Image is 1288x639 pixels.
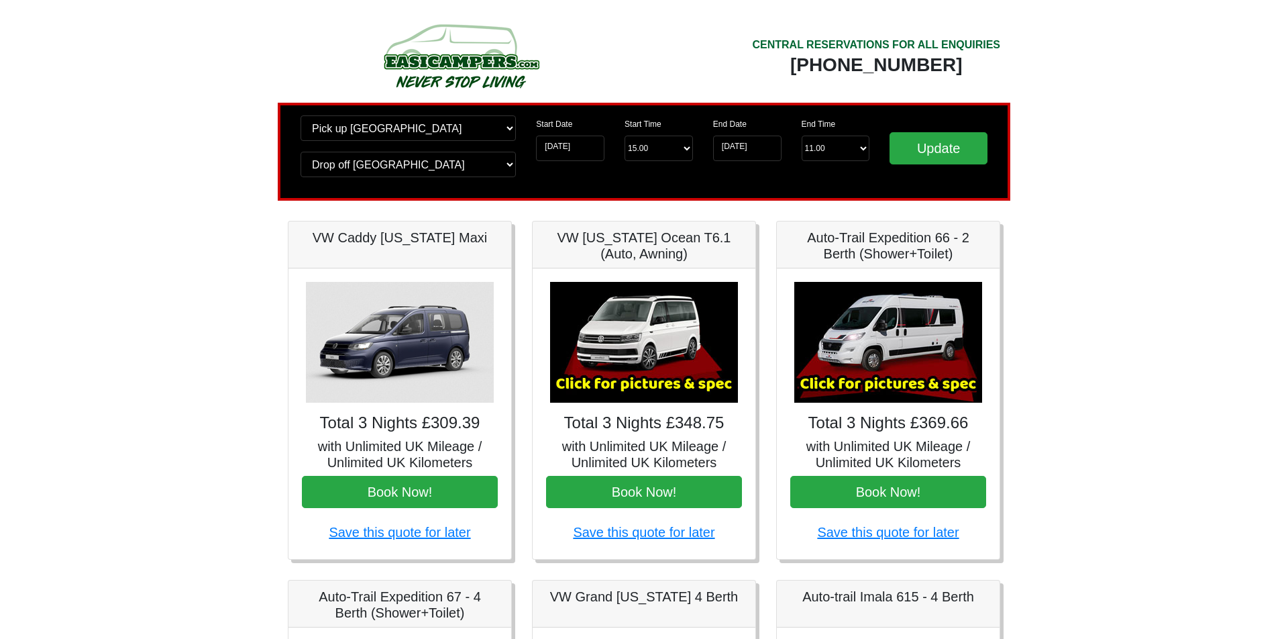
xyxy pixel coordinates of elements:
[802,118,836,130] label: End Time
[790,438,986,471] h5: with Unlimited UK Mileage / Unlimited UK Kilometers
[329,525,470,540] a: Save this quote for later
[752,37,1000,53] div: CENTRAL RESERVATIONS FOR ALL ENQUIRIES
[752,53,1000,77] div: [PHONE_NUMBER]
[302,476,498,508] button: Book Now!
[790,476,986,508] button: Book Now!
[713,118,747,130] label: End Date
[333,19,588,93] img: campers-checkout-logo.png
[546,589,742,605] h5: VW Grand [US_STATE] 4 Berth
[546,413,742,433] h4: Total 3 Nights £348.75
[790,589,986,605] h5: Auto-trail Imala 615 - 4 Berth
[790,413,986,433] h4: Total 3 Nights £369.66
[306,282,494,403] img: VW Caddy California Maxi
[302,438,498,471] h5: with Unlimited UK Mileage / Unlimited UK Kilometers
[625,118,661,130] label: Start Time
[302,413,498,433] h4: Total 3 Nights £309.39
[546,230,742,262] h5: VW [US_STATE] Ocean T6.1 (Auto, Awning)
[790,230,986,262] h5: Auto-Trail Expedition 66 - 2 Berth (Shower+Toilet)
[794,282,982,403] img: Auto-Trail Expedition 66 - 2 Berth (Shower+Toilet)
[536,136,604,161] input: Start Date
[713,136,782,161] input: Return Date
[550,282,738,403] img: VW California Ocean T6.1 (Auto, Awning)
[817,525,959,540] a: Save this quote for later
[573,525,714,540] a: Save this quote for later
[546,438,742,471] h5: with Unlimited UK Mileage / Unlimited UK Kilometers
[302,230,498,246] h5: VW Caddy [US_STATE] Maxi
[536,118,572,130] label: Start Date
[890,132,987,164] input: Update
[302,589,498,621] h5: Auto-Trail Expedition 67 - 4 Berth (Shower+Toilet)
[546,476,742,508] button: Book Now!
